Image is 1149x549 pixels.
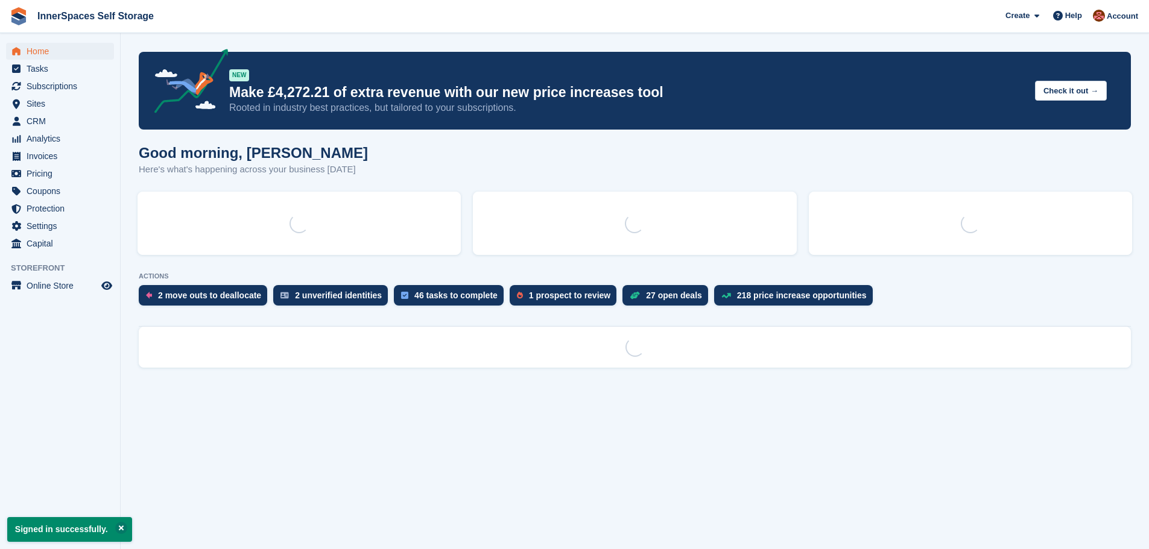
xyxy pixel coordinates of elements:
[27,113,99,130] span: CRM
[721,293,731,298] img: price_increase_opportunities-93ffe204e8149a01c8c9dc8f82e8f89637d9d84a8eef4429ea346261dce0b2c0.svg
[1093,10,1105,22] img: Abby Tilley
[6,200,114,217] a: menu
[27,130,99,147] span: Analytics
[6,235,114,252] a: menu
[100,278,114,293] a: Preview store
[146,292,152,299] img: move_outs_to_deallocate_icon-f764333ba52eb49d3ac5e1228854f67142a1ed5810a6f6cc68b1a99e826820c5.svg
[1035,81,1107,101] button: Check it out →
[273,285,394,312] a: 2 unverified identities
[6,183,114,199] a: menu
[139,272,1131,280] p: ACTIONS
[6,218,114,234] a: menu
[737,290,867,300] div: 218 price increase opportunities
[10,7,28,25] img: stora-icon-8386f47178a22dfd0bd8f6a31ec36ba5ce8667c1dd55bd0f319d3a0aa187defe.svg
[229,69,249,81] div: NEW
[6,78,114,95] a: menu
[6,148,114,165] a: menu
[6,165,114,182] a: menu
[630,291,640,300] img: deal-1b604bf984904fb50ccaf53a9ad4b4a5d6e5aea283cecdc64d6e3604feb123c2.svg
[139,145,368,161] h1: Good morning, [PERSON_NAME]
[229,101,1025,115] p: Rooted in industry best practices, but tailored to your subscriptions.
[144,49,229,118] img: price-adjustments-announcement-icon-8257ccfd72463d97f412b2fc003d46551f7dbcb40ab6d574587a9cd5c0d94...
[27,60,99,77] span: Tasks
[6,277,114,294] a: menu
[27,218,99,234] span: Settings
[6,60,114,77] a: menu
[280,292,289,299] img: verify_identity-adf6edd0f0f0b5bbfe63781bf79b02c33cf7c696d77639b501bdc392416b5a36.svg
[33,6,159,26] a: InnerSpaces Self Storage
[414,290,498,300] div: 46 tasks to complete
[6,95,114,112] a: menu
[1107,10,1138,22] span: Account
[7,517,132,542] p: Signed in successfully.
[27,43,99,60] span: Home
[27,277,99,294] span: Online Store
[646,290,702,300] div: 27 open deals
[27,165,99,182] span: Pricing
[27,200,99,217] span: Protection
[158,290,261,300] div: 2 move outs to deallocate
[517,292,523,299] img: prospect-51fa495bee0391a8d652442698ab0144808aea92771e9ea1ae160a38d050c398.svg
[529,290,610,300] div: 1 prospect to review
[1065,10,1082,22] span: Help
[714,285,879,312] a: 218 price increase opportunities
[6,43,114,60] a: menu
[6,113,114,130] a: menu
[27,95,99,112] span: Sites
[139,285,273,312] a: 2 move outs to deallocate
[229,84,1025,101] p: Make £4,272.21 of extra revenue with our new price increases tool
[295,290,382,300] div: 2 unverified identities
[27,148,99,165] span: Invoices
[394,285,510,312] a: 46 tasks to complete
[622,285,714,312] a: 27 open deals
[11,262,120,274] span: Storefront
[1005,10,1030,22] span: Create
[27,78,99,95] span: Subscriptions
[6,130,114,147] a: menu
[510,285,622,312] a: 1 prospect to review
[27,235,99,252] span: Capital
[27,183,99,199] span: Coupons
[401,292,408,299] img: task-75834270c22a3079a89374b754ae025e5fb1db73e45f91037f5363f120a921f8.svg
[139,163,368,177] p: Here's what's happening across your business [DATE]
